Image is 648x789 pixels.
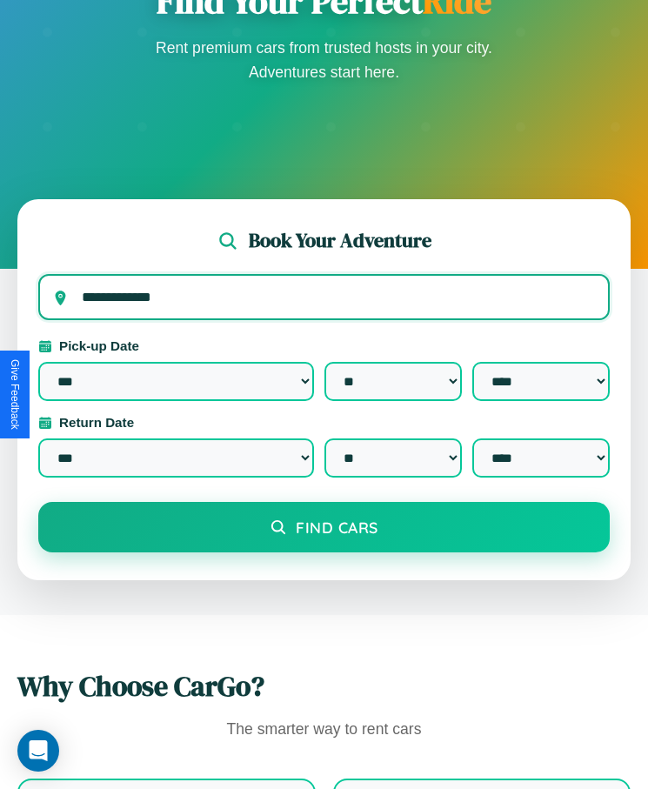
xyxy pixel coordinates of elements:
div: Give Feedback [9,359,21,430]
p: Rent premium cars from trusted hosts in your city. Adventures start here. [150,36,498,84]
p: The smarter way to rent cars [17,716,631,744]
button: Find Cars [38,502,610,552]
div: Open Intercom Messenger [17,730,59,772]
h2: Book Your Adventure [249,227,431,254]
label: Return Date [38,415,610,430]
h2: Why Choose CarGo? [17,667,631,705]
label: Pick-up Date [38,338,610,353]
